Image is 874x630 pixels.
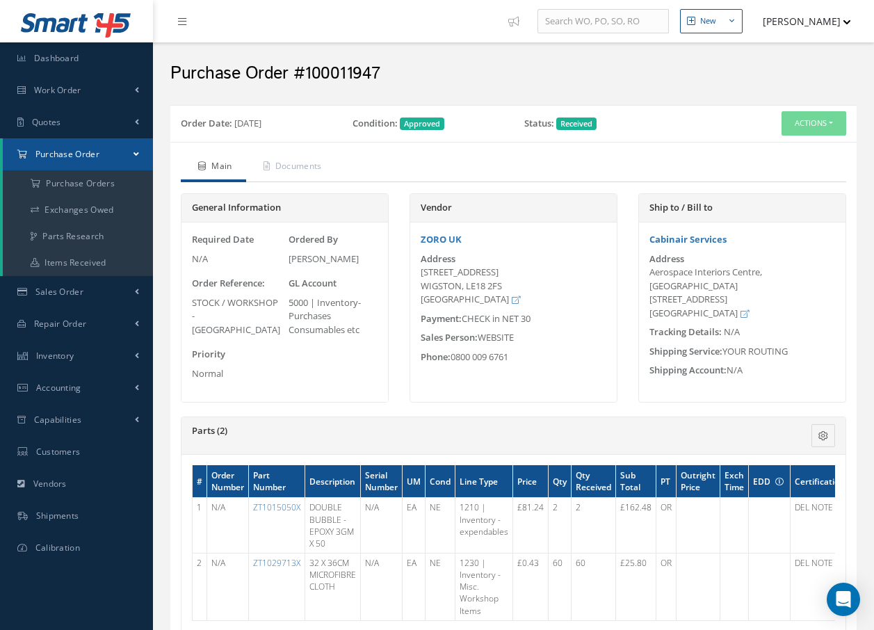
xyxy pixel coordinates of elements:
[649,325,722,338] span: Tracking Details:
[572,465,616,498] th: Qty Received
[649,254,684,264] label: Address
[400,118,444,130] span: Approved
[549,498,572,554] td: 2
[656,465,677,498] th: PT
[3,138,153,170] a: Purchase Order
[35,286,83,298] span: Sales Order
[3,170,153,197] a: Purchase Orders
[234,117,261,129] span: [DATE]
[656,553,677,620] td: OR
[35,542,80,554] span: Calibration
[421,233,462,245] a: ZORO UK
[750,8,851,35] button: [PERSON_NAME]
[207,498,249,554] td: N/A
[361,498,403,554] td: N/A
[455,553,513,620] td: 1230 | Inventory - Misc. Workshop Items
[305,465,361,498] th: Description
[649,202,835,213] h5: Ship to / Bill to
[192,202,378,213] h5: General Information
[616,498,656,554] td: £162.48
[36,350,74,362] span: Inventory
[353,117,398,131] label: Condition:
[3,250,153,276] a: Items Received
[410,312,617,326] div: CHECK in NET 30
[192,277,265,291] label: Order Reference:
[421,254,455,264] label: Address
[36,382,81,394] span: Accounting
[253,501,300,513] a: ZT1015050X
[249,465,305,498] th: Part Number
[361,553,403,620] td: N/A
[426,498,455,554] td: NE
[36,510,79,522] span: Shipments
[192,348,225,362] label: Priority
[791,465,854,498] th: Certifications
[34,52,79,64] span: Dashboard
[33,478,67,490] span: Vendors
[207,465,249,498] th: Order Number
[305,498,361,554] td: DOUBLE BUBBLE - EPOXY 3GM X 50
[207,553,249,620] td: N/A
[513,498,549,554] td: £81.24
[421,331,478,344] span: Sales Person:
[193,553,207,620] td: 2
[36,446,81,458] span: Customers
[170,63,857,84] h2: Purchase Order #100011947
[791,553,854,620] td: DEL NOTE
[181,117,232,131] label: Order Date:
[639,364,845,378] div: N/A
[455,498,513,554] td: 1210 | Inventory - expendables
[192,252,282,266] div: N/A
[34,414,82,426] span: Capabilities
[3,223,153,250] a: Parts Research
[181,153,246,182] a: Main
[556,118,597,130] span: Received
[193,465,207,498] th: #
[649,345,722,357] span: Shipping Service:
[649,233,727,245] a: Cabinair Services
[537,9,669,34] input: Search WO, PO, SO, RO
[403,553,426,620] td: EA
[455,465,513,498] th: Line Type
[289,233,338,247] label: Ordered By
[513,465,549,498] th: Price
[649,364,727,376] span: Shipping Account:
[421,266,606,307] div: [STREET_ADDRESS] WIGSTON, LE18 2FS [GEOGRAPHIC_DATA]
[192,296,282,337] div: STOCK / WORKSHOP - [GEOGRAPHIC_DATA]
[289,252,378,266] div: [PERSON_NAME]
[549,465,572,498] th: Qty
[720,465,749,498] th: Exch Time
[827,583,860,616] div: Open Intercom Messenger
[410,331,617,345] div: WEBSITE
[572,553,616,620] td: 60
[289,296,378,337] div: 5000 | Inventory- Purchases Consumables etc
[524,117,554,131] label: Status:
[305,553,361,620] td: 32 X 36CM MICROFIBRE CLOTH
[192,367,282,381] div: Normal
[253,557,300,569] a: ZT1029713X
[426,465,455,498] th: Cond
[403,498,426,554] td: EA
[639,345,845,359] div: YOUR ROUTING
[724,325,740,338] span: N/A
[616,553,656,620] td: £25.80
[403,465,426,498] th: UM
[426,553,455,620] td: NE
[700,15,716,27] div: New
[749,465,791,498] th: EDD
[782,111,846,136] button: Actions
[192,426,725,437] h5: Parts (2)
[34,318,87,330] span: Repair Order
[572,498,616,554] td: 2
[34,84,81,96] span: Work Order
[513,553,549,620] td: £0.43
[3,197,153,223] a: Exchanges Owed
[289,277,337,291] label: GL Account
[680,9,743,33] button: New
[421,350,451,363] span: Phone:
[616,465,656,498] th: Sub Total
[421,202,606,213] h5: Vendor
[649,266,835,320] div: Aerospace Interiors Centre, [GEOGRAPHIC_DATA] [STREET_ADDRESS] [GEOGRAPHIC_DATA]
[791,498,854,554] td: DEL NOTE
[549,553,572,620] td: 60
